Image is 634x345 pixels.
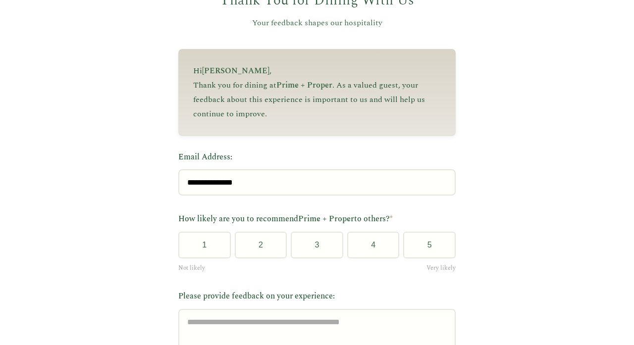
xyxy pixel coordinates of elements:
button: 4 [347,232,400,258]
button: 2 [235,232,287,258]
button: 5 [403,232,456,258]
span: Very likely [426,263,456,273]
label: How likely are you to recommend to others? [178,213,456,226]
p: Thank you for dining at . As a valued guest, your feedback about this experience is important to ... [193,78,441,121]
p: Your feedback shapes our hospitality [178,17,456,30]
span: Prime + Proper [298,213,354,225]
button: 3 [291,232,343,258]
button: 1 [178,232,231,258]
p: Hi , [193,64,441,78]
label: Please provide feedback on your experience: [178,290,456,303]
label: Email Address: [178,151,456,164]
span: Prime + Proper [276,79,332,91]
span: Not likely [178,263,205,273]
span: [PERSON_NAME] [202,65,269,77]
